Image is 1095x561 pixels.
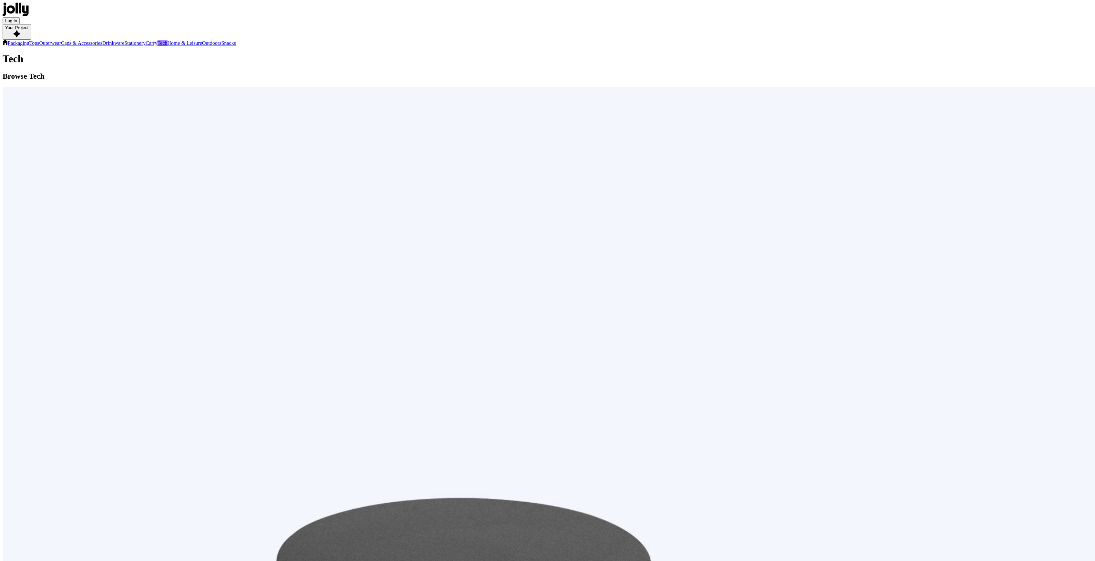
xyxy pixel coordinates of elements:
[29,40,39,46] a: Tops
[3,53,1092,65] h1: Tech
[5,25,28,30] span: Your Project
[61,40,102,46] a: Caps & Accessories
[8,40,29,46] a: Packaging
[102,40,124,46] a: Drinkware
[39,40,61,46] a: Outerwear
[167,40,202,46] a: Home & Leisure
[157,40,167,46] a: Tech
[3,72,1092,81] h2: Browse Tech
[146,40,157,46] a: Carry
[124,40,146,46] a: Stationery
[202,40,221,46] a: Outdoors
[3,17,20,24] button: Log In
[221,40,236,46] a: Snacks
[3,24,31,40] button: Your Project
